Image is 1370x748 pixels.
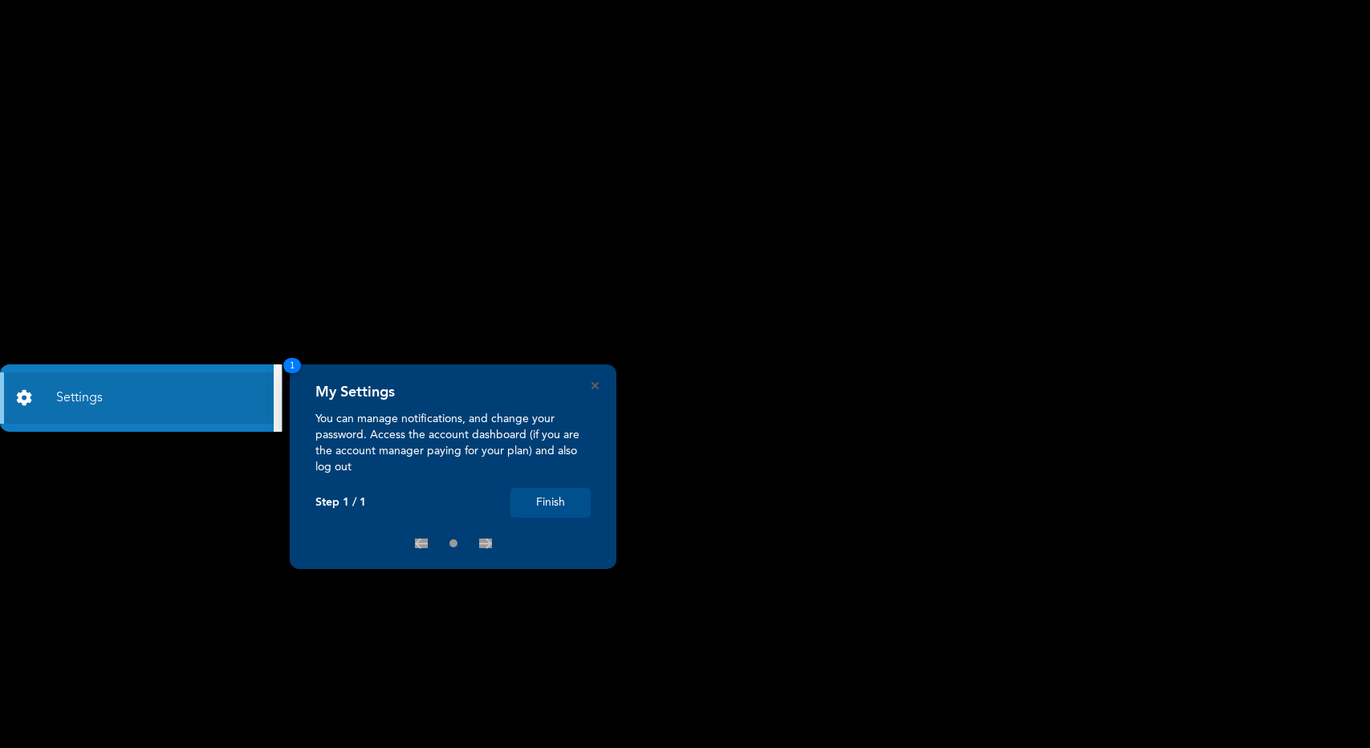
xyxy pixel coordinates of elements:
span: 1 [283,358,301,373]
p: You can manage notifications, and change your password. Access the account dashboard (if you are ... [315,411,591,475]
h4: My Settings [315,384,395,401]
button: Finish [510,488,591,518]
p: Step 1 / 1 [315,496,366,510]
button: Close [591,382,599,389]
